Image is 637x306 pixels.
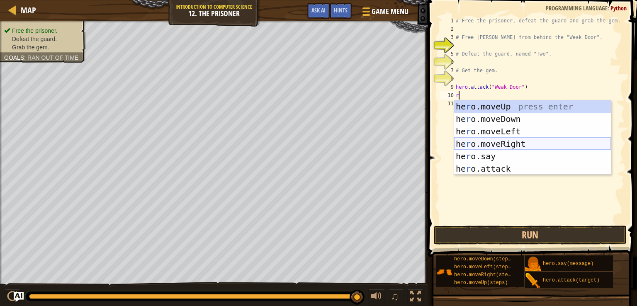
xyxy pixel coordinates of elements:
img: portrait.png [525,273,541,289]
div: 5 [440,50,456,58]
span: Grab the gem. [12,44,49,51]
span: hero.moveUp(steps) [454,280,508,286]
span: Ask AI [311,6,326,14]
img: portrait.png [436,264,452,280]
button: Adjust volume [368,289,385,306]
button: Toggle fullscreen [407,289,424,306]
span: Goals [4,54,24,61]
span: Ran out of time [27,54,78,61]
div: 11 [440,100,456,108]
li: Free the prisoner. [4,27,80,35]
span: : [24,54,27,61]
span: hero.say(message) [543,261,593,267]
div: 9 [440,83,456,91]
span: : [608,4,610,12]
div: 2 [440,25,456,33]
button: Ctrl + P: Pause [4,289,21,306]
span: hero.moveDown(steps) [454,256,514,262]
div: 1 [440,17,456,25]
div: 6 [440,58,456,66]
span: Free the prisoner. [12,27,58,34]
button: Ask AI [14,292,24,302]
li: Grab the gem. [4,43,80,51]
div: 8 [440,75,456,83]
div: 7 [440,66,456,75]
button: Ask AI [307,3,330,19]
span: hero.moveRight(steps) [454,272,517,278]
li: Defeat the guard. [4,35,80,43]
button: ♫ [389,289,403,306]
div: 10 [440,91,456,100]
img: portrait.png [525,256,541,272]
span: ♫ [391,290,399,303]
span: Game Menu [372,6,408,17]
span: hero.attack(target) [543,277,600,283]
span: Python [610,4,627,12]
div: 3 [440,33,456,41]
span: Hints [334,6,348,14]
span: Map [21,5,36,16]
span: Programming language [546,4,608,12]
span: Defeat the guard. [12,36,57,42]
div: 4 [440,41,456,50]
span: hero.moveLeft(steps) [454,264,514,270]
button: Run [434,226,627,245]
a: Map [17,5,36,16]
button: Game Menu [356,3,413,23]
